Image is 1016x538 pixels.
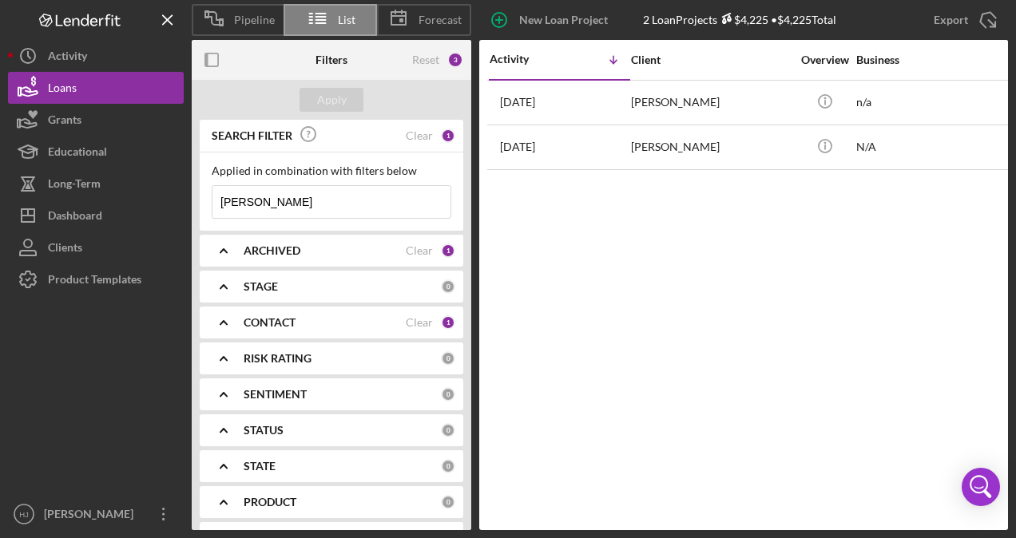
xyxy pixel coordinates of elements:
span: Pipeline [234,14,275,26]
div: 3 [447,52,463,68]
div: 1 [441,243,455,258]
button: Dashboard [8,200,184,231]
button: Clients [8,231,184,263]
b: STATUS [244,424,284,437]
div: N/A [856,126,1016,168]
button: Educational [8,136,184,168]
time: 2025-07-15 00:43 [500,96,535,109]
button: Export [918,4,1008,36]
div: Clear [406,244,433,257]
b: CONTACT [244,316,296,329]
div: Overview [795,53,855,66]
div: Grants [48,104,81,140]
div: Activity [490,53,560,65]
button: Product Templates [8,263,184,295]
div: Applied in combination with filters below [212,164,451,177]
time: 2025-04-30 17:47 [500,140,535,153]
div: [PERSON_NAME] [631,81,791,124]
b: STAGE [244,280,278,293]
b: ARCHIVED [244,244,300,257]
div: Product Templates [48,263,141,299]
div: 1 [441,315,455,330]
button: Long-Term [8,168,184,200]
b: Filters [316,53,347,66]
div: 0 [441,495,455,509]
div: 2 Loan Projects • $4,225 Total [643,13,836,26]
div: Open Intercom Messenger [962,468,1000,506]
div: $4,225 [717,13,768,26]
div: Clear [406,129,433,142]
div: Educational [48,136,107,172]
div: 0 [441,351,455,366]
span: List [338,14,355,26]
b: STATE [244,460,276,473]
div: 0 [441,279,455,294]
button: New Loan Project [479,4,624,36]
span: Forecast [419,14,462,26]
div: Clear [406,316,433,329]
div: Reset [412,53,439,66]
div: Clients [48,231,82,267]
div: n/a [856,81,1016,124]
div: [PERSON_NAME] [631,126,791,168]
div: Export [934,4,968,36]
text: HJ [19,510,29,519]
div: Apply [317,88,347,112]
div: Business [856,53,1016,66]
div: Loans [48,72,77,108]
div: 0 [441,387,455,402]
button: Loans [8,72,184,104]
div: 0 [441,423,455,437]
div: Activity [48,40,87,76]
button: Activity [8,40,184,72]
div: Long-Term [48,168,101,204]
div: Client [631,53,791,66]
b: PRODUCT [244,496,296,508]
div: 0 [441,459,455,473]
button: HJ[PERSON_NAME] [PERSON_NAME] [8,498,184,530]
b: RISK RATING [244,352,312,365]
button: Apply [300,88,363,112]
button: Grants [8,104,184,136]
div: Dashboard [48,200,102,235]
b: SENTIMENT [244,388,307,401]
b: SEARCH FILTER [212,129,292,142]
div: New Loan Project [519,4,608,36]
div: 1 [441,129,455,143]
